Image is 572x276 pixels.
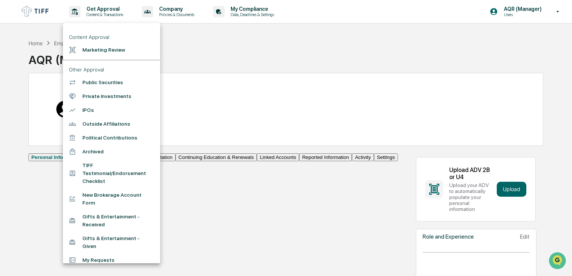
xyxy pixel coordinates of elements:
[28,40,43,46] div: Home
[63,43,160,57] li: Marketing Review
[63,64,160,76] li: Other Approval
[498,6,545,12] p: AQR (Manager)
[25,65,98,71] div: We're offline, we'll be back soon
[25,57,123,65] div: Start new chat
[153,6,198,12] p: Company
[63,89,160,103] li: Private Investments
[127,59,136,68] button: Start new chat
[374,153,398,161] button: Settings
[63,31,160,43] li: Content Approval
[153,12,198,17] p: Policies & Documents
[4,91,51,105] a: 🖐️Preclearance
[498,12,545,17] p: Users
[15,94,48,102] span: Preclearance
[28,153,398,161] div: secondary tabs example
[225,12,278,17] p: Data, Deadlines & Settings
[225,6,278,12] p: My Compliance
[63,253,160,267] li: My Requests
[449,166,494,181] div: Upload ADV 2B or U4
[63,210,160,231] li: Gifts & Entertainment - Received
[548,251,568,272] iframe: Open customer support
[63,76,160,89] li: Public Securities
[62,94,93,102] span: Attestations
[53,126,91,132] a: Powered byPylon
[63,117,160,131] li: Outside Affiliations
[63,231,160,253] li: Gifts & Entertainment - Given
[54,95,60,101] div: 🗄️
[28,47,145,67] div: AQR (Manager)
[63,103,160,117] li: IPOs
[80,12,127,17] p: Content & Transactions
[176,153,257,161] button: Continuing Education & Renewals
[7,57,21,71] img: 1746055101610-c473b297-6a78-478c-a979-82029cc54cd1
[28,153,84,161] button: Personal Information
[54,40,95,46] div: Employee Roster
[7,95,13,101] div: 🖐️
[51,91,96,105] a: 🗄️Attestations
[449,182,494,212] div: Upload your ADV to automatically populate your personal information.
[18,4,54,19] img: logo
[63,131,160,145] li: Political Contributions
[7,109,13,115] div: 🔎
[63,159,160,188] li: TIFF Testimonial/Endorsement Checklist
[4,105,50,119] a: 🔎Data Lookup
[352,153,374,161] button: Activity
[423,233,474,240] div: Role and Experience
[257,153,299,161] button: Linked Accounts
[7,16,136,28] p: How can we help?
[63,188,160,210] li: New Brokerage Account Form
[63,145,160,159] li: Archived
[74,127,91,132] span: Pylon
[497,182,526,197] button: Upload
[15,108,47,116] span: Data Lookup
[299,153,352,161] button: Reported Information
[520,233,530,240] div: Edit
[80,6,127,12] p: Get Approval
